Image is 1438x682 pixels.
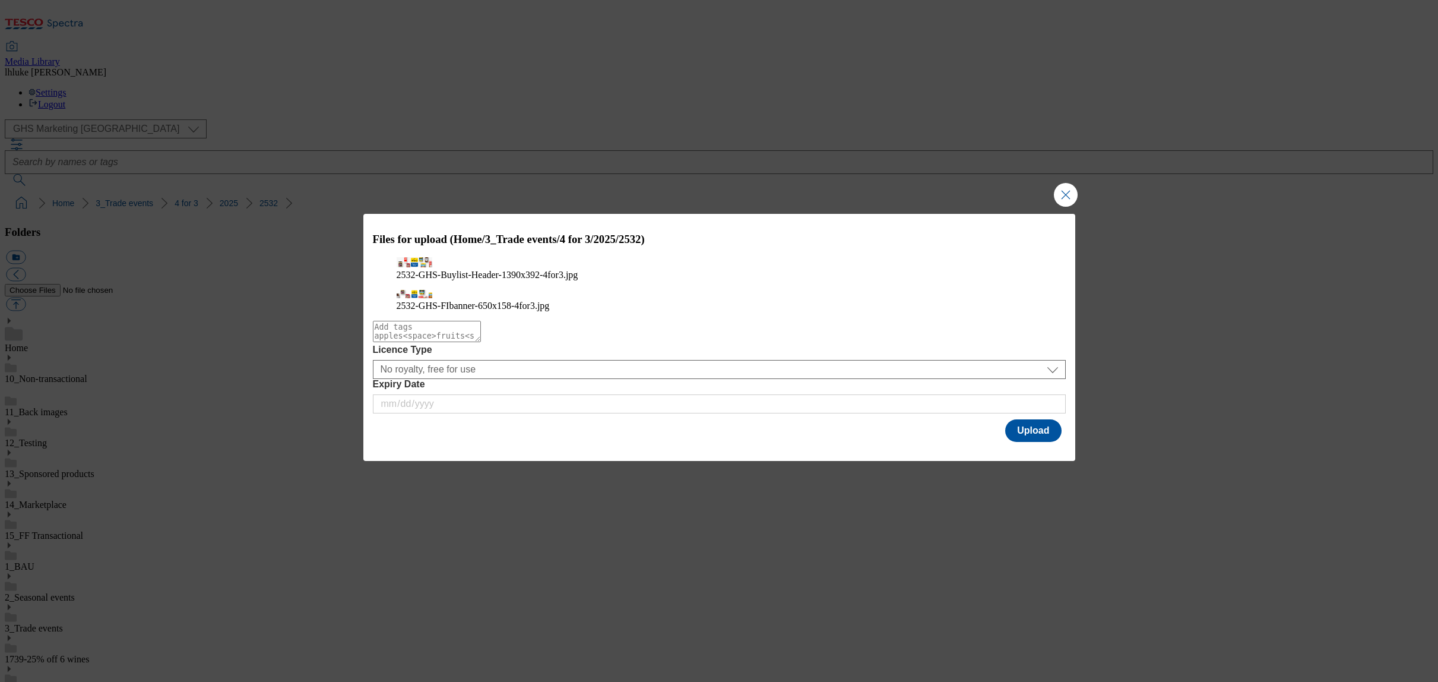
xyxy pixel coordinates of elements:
div: Modal [363,214,1075,461]
img: preview [397,257,432,267]
label: Expiry Date [373,379,1066,390]
figcaption: 2532-GHS-Buylist-Header-1390x392-4for3.jpg [397,270,1042,280]
label: Licence Type [373,345,1066,355]
figcaption: 2532-GHS-FIbanner-650x158-4for3.jpg [397,301,1042,311]
button: Close Modal [1054,183,1078,207]
button: Upload [1005,419,1061,442]
h3: Files for upload (Home/3_Trade events/4 for 3/2025/2532) [373,233,1066,246]
img: preview [397,290,432,299]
